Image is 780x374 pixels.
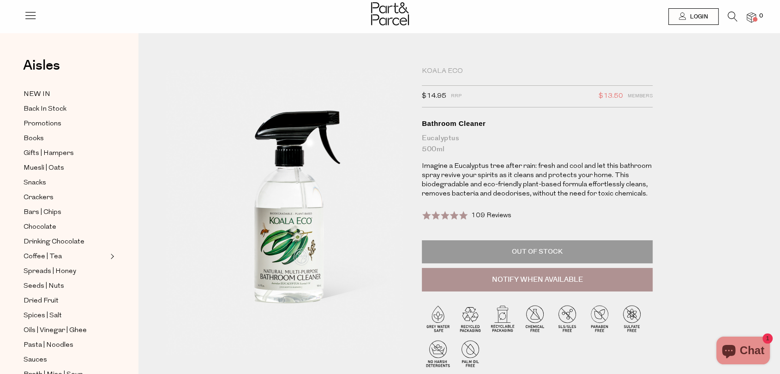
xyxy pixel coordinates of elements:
img: P_P-ICONS-Live_Bec_V11_Paraben_Free.svg [583,302,616,334]
a: Snacks [24,177,108,189]
span: Chocolate [24,222,56,233]
span: Coffee | Tea [24,251,62,262]
a: NEW IN [24,89,108,100]
span: 109 Reviews [471,212,511,219]
span: Sauces [24,355,47,366]
a: Coffee | Tea [24,251,108,262]
button: Notify When Available [422,268,653,292]
button: Expand/Collapse Coffee | Tea [108,251,114,262]
span: 0 [757,12,765,20]
img: Part&Parcel [371,2,409,25]
a: Aisles [23,59,60,82]
img: P_P-ICONS-Live_Bec_V11_No_Harsh_Detergents.svg [422,337,454,369]
a: Bars | Chips [24,207,108,218]
span: Pasta | Noodles [24,340,73,351]
div: Koala Eco [422,67,653,76]
p: Imagine a Eucalyptus tree after rain: fresh and cool and let this bathroom spray revive your spir... [422,162,653,199]
span: Login [688,13,708,21]
div: Bathroom Cleaner [422,119,653,128]
img: P_P-ICONS-Live_Bec_V11_SLS-SLES_Free.svg [551,302,583,334]
a: Spices | Salt [24,310,108,321]
span: NEW IN [24,89,50,100]
span: Members [628,90,653,102]
span: Oils | Vinegar | Ghee [24,325,87,336]
span: Snacks [24,178,46,189]
a: Gifts | Hampers [24,148,108,159]
span: Bars | Chips [24,207,61,218]
a: Oils | Vinegar | Ghee [24,325,108,336]
span: Spreads | Honey [24,266,76,277]
img: P_P-ICONS-Live_Bec_V11_Sulfate_Free.svg [616,302,648,334]
a: Promotions [24,118,108,130]
a: Pasta | Noodles [24,339,108,351]
img: P_P-ICONS-Live_Bec_V11_Palm_Oil_Free.svg [454,337,486,369]
a: Drinking Chocolate [24,236,108,248]
a: Spreads | Honey [24,266,108,277]
span: Muesli | Oats [24,163,64,174]
a: Chocolate [24,221,108,233]
img: Bathroom Cleaner [166,70,408,355]
span: Drinking Chocolate [24,237,84,248]
img: P_P-ICONS-Live_Bec_V11_Grey_Water_Safe.svg [422,302,454,334]
a: Seeds | Nuts [24,280,108,292]
a: Dried Fruit [24,295,108,307]
span: Dried Fruit [24,296,59,307]
a: Muesli | Oats [24,162,108,174]
span: Promotions [24,119,61,130]
a: 0 [747,12,756,22]
img: P_P-ICONS-Live_Bec_V11_Chemical_Free.svg [519,302,551,334]
a: Back In Stock [24,103,108,115]
span: $14.95 [422,90,446,102]
span: Crackers [24,192,54,203]
span: RRP [451,90,462,102]
span: Back In Stock [24,104,66,115]
inbox-online-store-chat: Shopify online store chat [714,337,773,367]
a: Sauces [24,354,108,366]
a: Books [24,133,108,144]
span: Aisles [23,55,60,76]
img: P_P-ICONS-Live_Bec_V11_Recyclable_Packaging.svg [486,302,519,334]
span: $13.50 [599,90,623,102]
a: Crackers [24,192,108,203]
span: Gifts | Hampers [24,148,74,159]
a: Login [668,8,719,25]
span: Books [24,133,44,144]
img: P_P-ICONS-Live_Bec_V11_Recycle_Packaging.svg [454,302,486,334]
span: Spices | Salt [24,310,62,321]
p: Out of Stock [422,240,653,263]
span: Seeds | Nuts [24,281,64,292]
div: Eucalyptus 500ml [422,133,653,155]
